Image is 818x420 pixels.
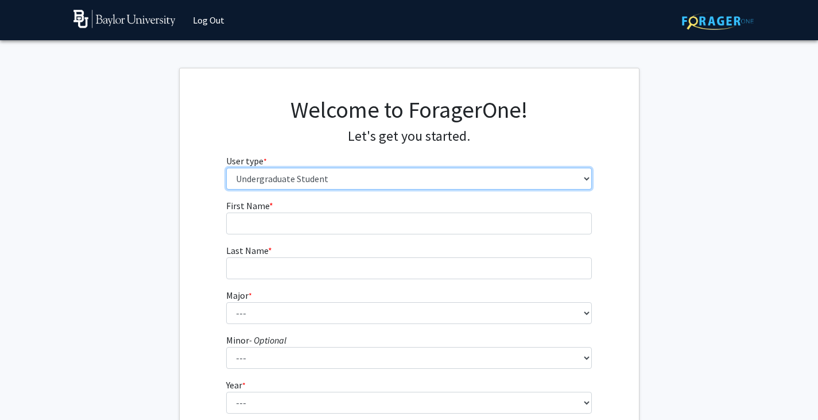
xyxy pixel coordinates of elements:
[682,12,754,30] img: ForagerOne Logo
[9,368,49,411] iframe: Chat
[226,288,252,302] label: Major
[226,378,246,392] label: Year
[226,245,268,256] span: Last Name
[226,200,269,211] span: First Name
[226,154,267,168] label: User type
[249,334,286,346] i: - Optional
[226,128,592,145] h4: Let's get you started.
[226,333,286,347] label: Minor
[73,10,176,28] img: Baylor University Logo
[226,96,592,124] h1: Welcome to ForagerOne!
